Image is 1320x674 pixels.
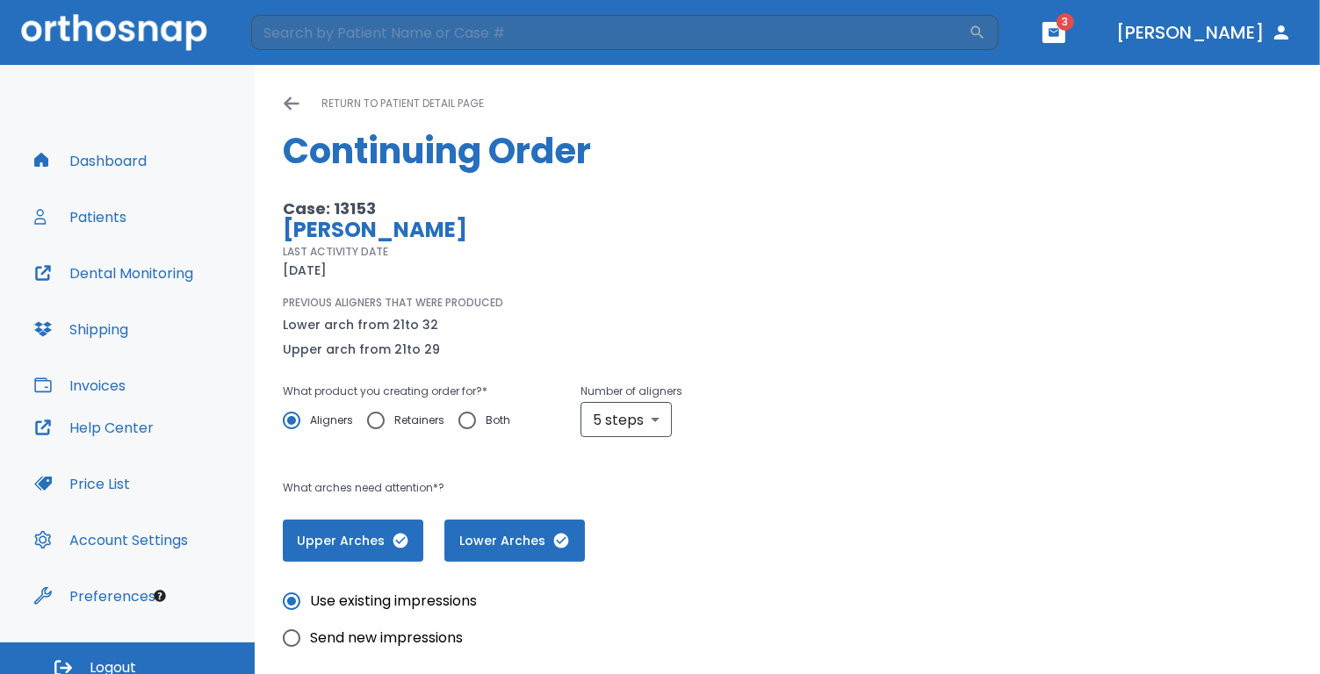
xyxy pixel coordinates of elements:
p: Case: 13153 [283,198,871,219]
a: App Store [163,336,224,350]
p: LAST ACTIVITY DATE [283,244,388,260]
button: Price List [24,462,141,505]
button: Start recording [112,575,126,589]
p: What arches need attention*? [283,477,871,498]
a: ® [139,293,151,307]
button: Send a message… [301,568,329,596]
p: [DATE] [283,260,327,281]
span: Lower Arches [462,532,567,550]
div: 👋🏻 Did you know you can view and manage your patient scans using the ? It’s fully integrated with... [28,111,274,266]
a: Google Play [28,336,271,368]
p: Active over [DATE] [85,22,191,39]
button: Upload attachment [27,575,41,589]
button: Home [275,7,308,40]
button: go back [11,7,45,40]
button: Lower Arches [444,520,585,562]
div: Tooltip anchor [152,588,168,604]
button: Account Settings [24,519,198,561]
p: [PERSON_NAME] [283,219,871,240]
input: Search by Patient Name or Case # [251,15,969,50]
span: Send new impressions [310,627,463,649]
div: Close [308,7,340,39]
span: Retainers [394,410,444,431]
button: Upper Arches [283,520,423,562]
button: Preferences [24,575,166,617]
div: 5 steps [581,402,672,437]
button: Shipping [24,308,139,350]
a: Getting Started in Dental Monitoring [28,276,231,307]
div: [PERSON_NAME] • 2m ago [28,435,170,446]
span: Use existing impressions [310,591,477,612]
p: What product you creating order for? * [283,381,524,402]
b: Dental Monitoring app [28,147,227,178]
button: Patients [24,196,137,238]
p: return to patient detail page [321,93,484,114]
button: Dashboard [24,140,157,182]
p: Upper arch from 21 to 29 [283,339,440,360]
span: Upper Arches [300,532,406,550]
textarea: Message… [15,538,336,568]
img: Orthosnap [21,14,207,50]
a: (Provider's Guide) [151,293,261,307]
div: Profile image for Stephany [50,10,78,38]
button: Invoices [24,364,136,406]
p: PREVIOUS ALIGNERS THAT WERE PRODUCED [283,295,503,311]
div: Stephany says… [14,101,337,470]
i: anywhere [63,147,124,161]
h1: [PERSON_NAME] [85,9,199,22]
button: Dental Monitoring [24,252,204,294]
div: 🔍 Learn more: ​ [28,275,274,326]
h1: Continuing Order [283,125,1292,177]
button: Help Center [24,406,164,448]
div: 👋🏻 Did you know you can view and manage your patient scansanywhereusing theDental Monitoring app?... [14,101,288,432]
button: Emoji picker [55,575,69,589]
div: 📱 Download the app: | ​ Let us know if you need help getting started! [28,335,274,421]
button: Gif picker [83,575,97,589]
p: Lower arch from 21 to 32 [283,314,440,335]
p: Number of aligners [581,381,682,402]
span: 3 [1057,13,1074,31]
span: Aligners [310,410,353,431]
button: [PERSON_NAME] [1109,17,1299,48]
span: Both [486,410,510,431]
